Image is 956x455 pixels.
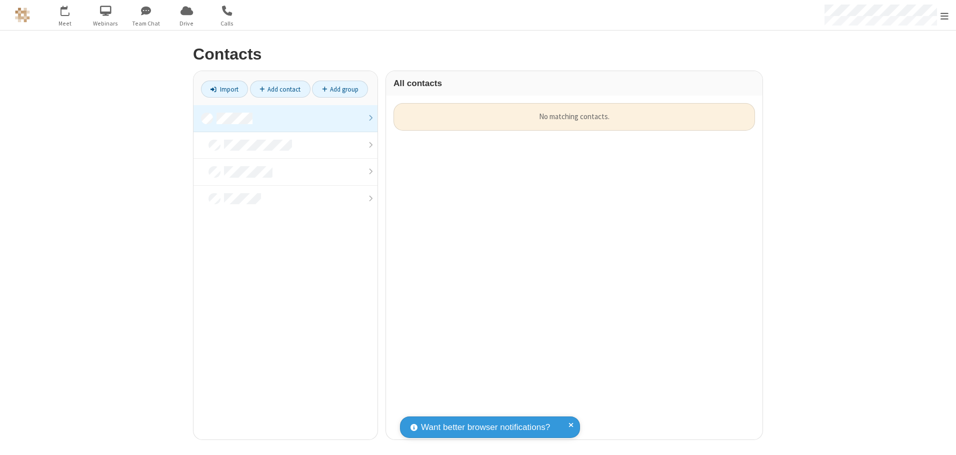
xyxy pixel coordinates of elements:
[201,81,248,98] a: Import
[168,19,205,28] span: Drive
[393,103,755,131] div: No matching contacts.
[208,19,246,28] span: Calls
[393,79,755,88] h3: All contacts
[46,19,84,28] span: Meet
[386,96,762,439] div: grid
[193,46,763,63] h2: Contacts
[250,81,310,98] a: Add contact
[15,8,30,23] img: QA Selenium DO NOT DELETE OR CHANGE
[87,19,124,28] span: Webinars
[421,421,550,434] span: Want better browser notifications?
[127,19,165,28] span: Team Chat
[312,81,368,98] a: Add group
[67,6,74,13] div: 1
